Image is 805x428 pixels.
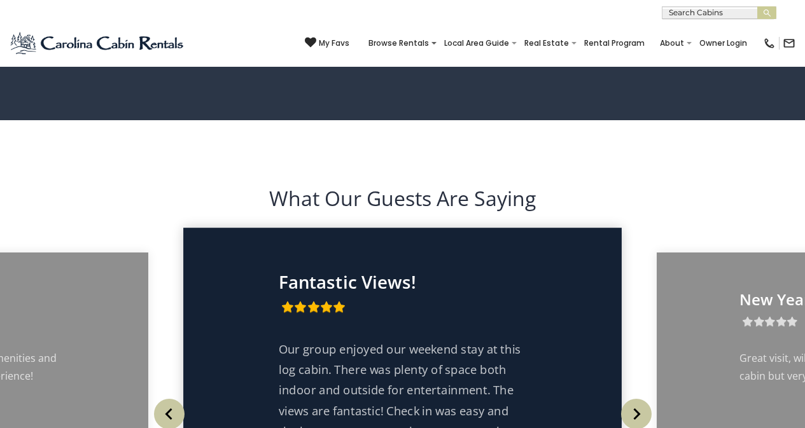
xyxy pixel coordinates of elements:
a: Local Area Guide [438,34,515,52]
a: About [654,34,690,52]
img: phone-regular-black.png [763,37,776,50]
a: Owner Login [693,34,753,52]
span: My Favs [319,38,349,49]
a: Rental Program [578,34,651,52]
h2: What Our Guests Are Saying [32,184,773,213]
p: Fantastic Views! [279,272,527,292]
a: Real Estate [518,34,575,52]
img: Blue-2.png [10,31,186,56]
a: My Favs [305,37,349,50]
a: Browse Rentals [362,34,435,52]
img: mail-regular-black.png [783,37,795,50]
